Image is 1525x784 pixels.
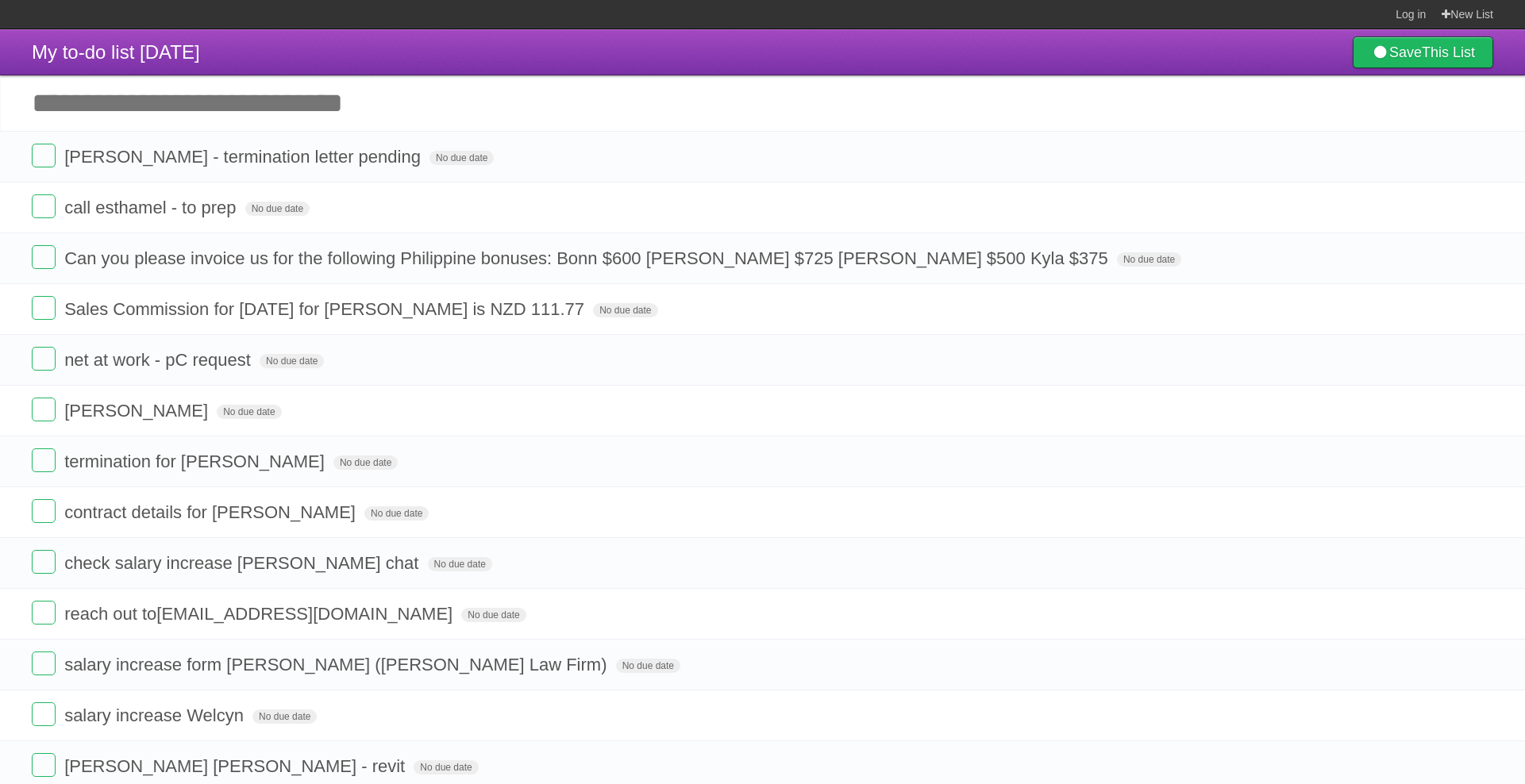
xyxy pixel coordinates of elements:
[429,151,494,165] span: No due date
[32,550,56,574] label: Done
[32,347,56,371] label: Done
[428,557,492,571] span: No due date
[64,198,240,217] span: call esthamel - to prep
[333,455,398,470] span: No due date
[245,202,310,216] span: No due date
[364,506,429,521] span: No due date
[1353,37,1493,68] a: SaveThis List
[1422,44,1475,60] b: This List
[64,655,610,674] span: salary increase form [PERSON_NAME] ([PERSON_NAME] Law Firm)
[64,350,255,370] span: net at work - pC request
[64,705,248,725] span: salary increase Welcyn
[414,760,478,774] span: No due date
[64,147,425,167] span: [PERSON_NAME] - termination letter pending
[64,604,461,624] span: reach out to [EMAIL_ADDRESS][DOMAIN_NAME]
[252,709,317,724] span: No due date
[32,448,56,472] label: Done
[1117,252,1181,267] span: No due date
[32,601,56,625] label: Done
[217,405,281,419] span: No due date
[64,756,409,776] span: [PERSON_NAME] [PERSON_NAME] - revit
[32,499,56,523] label: Done
[64,248,1112,268] span: Can you please invoice us for the following Philippine bonuses: Bonn $600 [PERSON_NAME] $725 [PER...
[616,659,680,673] span: No due date
[64,299,588,319] span: Sales Commission for [DATE] for [PERSON_NAME] is NZD 111.77
[32,194,56,218] label: Done
[260,354,324,368] span: No due date
[64,452,329,471] span: termination for [PERSON_NAME]
[32,753,56,777] label: Done
[64,502,360,522] span: contract details for [PERSON_NAME]
[32,651,56,675] label: Done
[32,398,56,421] label: Done
[32,245,56,269] label: Done
[64,553,422,573] span: check salary increase [PERSON_NAME] chat
[461,608,526,622] span: No due date
[64,401,212,421] span: [PERSON_NAME]
[32,702,56,726] label: Done
[32,41,200,63] span: My to-do list [DATE]
[32,296,56,320] label: Done
[32,144,56,167] label: Done
[593,303,657,317] span: No due date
